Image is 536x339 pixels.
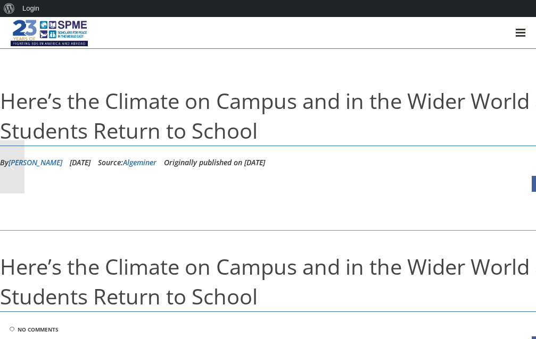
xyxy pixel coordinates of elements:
[10,325,61,332] a: no comments
[123,157,156,167] a: Algeminer
[18,326,59,333] span: no comments
[98,155,156,171] div: Source:
[11,17,88,49] img: SPME
[164,155,265,171] li: Originally published on [DATE]
[9,157,62,167] a: [PERSON_NAME]
[70,155,90,171] li: [DATE]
